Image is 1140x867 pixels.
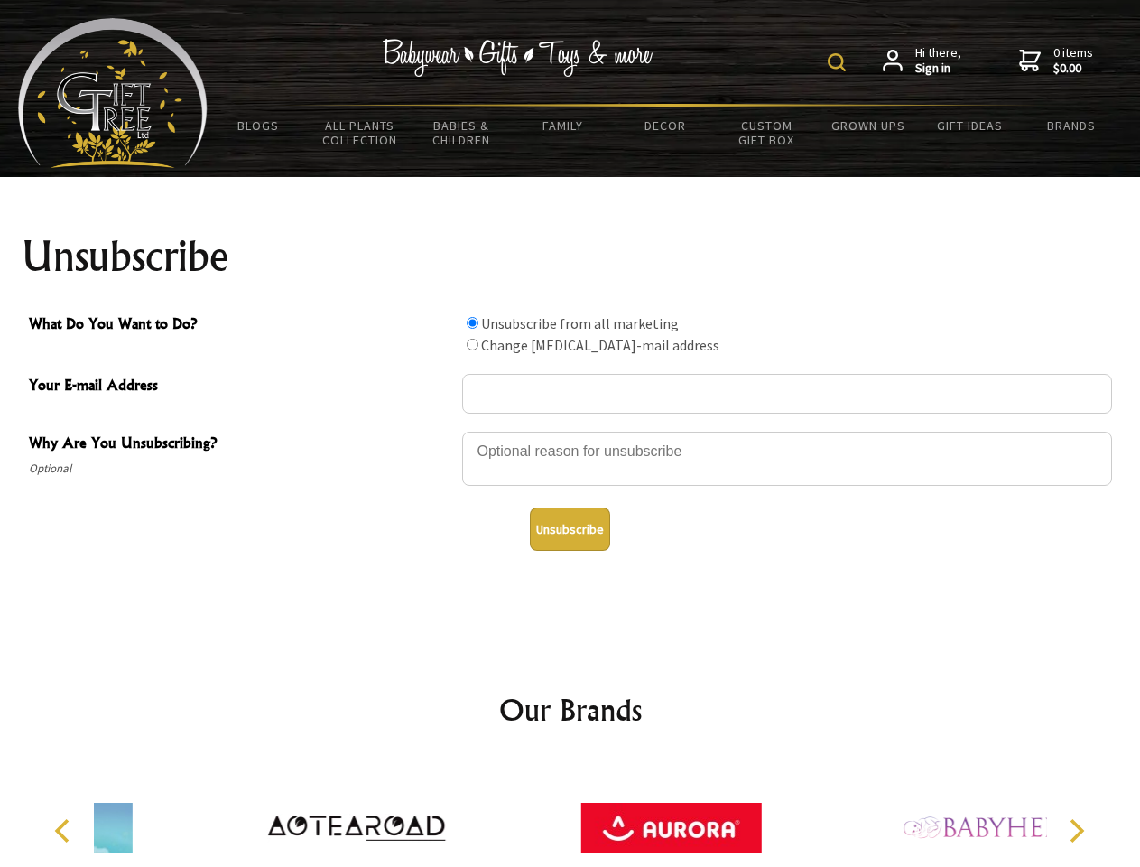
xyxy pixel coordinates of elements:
[915,61,961,77] strong: Sign in
[208,107,310,144] a: BLOGS
[828,53,846,71] img: product search
[1019,45,1093,77] a: 0 items$0.00
[1056,811,1096,851] button: Next
[919,107,1021,144] a: Gift Ideas
[883,45,961,77] a: Hi there,Sign in
[817,107,919,144] a: Grown Ups
[481,336,719,354] label: Change [MEDICAL_DATA]-mail address
[513,107,615,144] a: Family
[530,508,610,551] button: Unsubscribe
[22,235,1119,278] h1: Unsubscribe
[716,107,818,159] a: Custom Gift Box
[915,45,961,77] span: Hi there,
[467,339,478,350] input: What Do You Want to Do?
[462,432,1112,486] textarea: Why Are You Unsubscribing?
[29,374,453,400] span: Your E-mail Address
[29,432,453,458] span: Why Are You Unsubscribing?
[383,39,653,77] img: Babywear - Gifts - Toys & more
[45,811,85,851] button: Previous
[411,107,513,159] a: Babies & Children
[1053,44,1093,77] span: 0 items
[36,688,1105,732] h2: Our Brands
[1053,61,1093,77] strong: $0.00
[1021,107,1123,144] a: Brands
[29,458,453,480] span: Optional
[481,314,679,332] label: Unsubscribe from all marketing
[614,107,716,144] a: Decor
[467,317,478,329] input: What Do You Want to Do?
[310,107,412,159] a: All Plants Collection
[462,374,1112,414] input: Your E-mail Address
[18,18,208,168] img: Babyware - Gifts - Toys and more...
[29,312,453,339] span: What Do You Want to Do?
